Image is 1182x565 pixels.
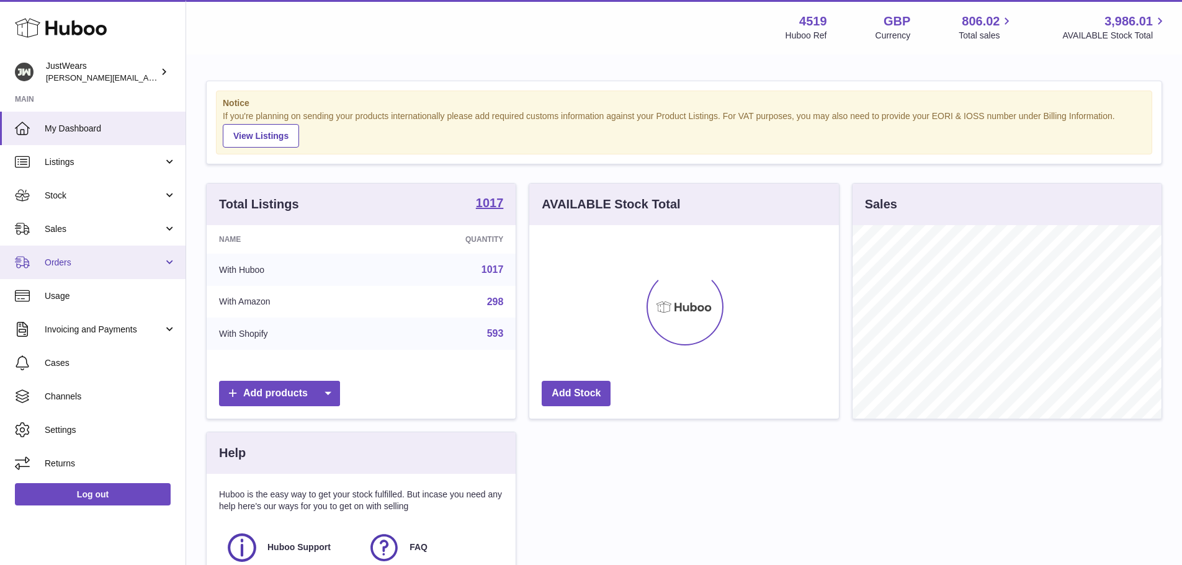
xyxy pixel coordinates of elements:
img: josh@just-wears.com [15,63,34,81]
a: 806.02 Total sales [959,13,1014,42]
a: Add Stock [542,381,611,406]
strong: 4519 [799,13,827,30]
h3: AVAILABLE Stock Total [542,196,680,213]
strong: 1017 [476,197,504,209]
a: 1017 [481,264,504,275]
span: Stock [45,190,163,202]
td: With Huboo [207,254,376,286]
td: With Amazon [207,286,376,318]
th: Name [207,225,376,254]
a: 593 [487,328,504,339]
span: Channels [45,391,176,403]
span: AVAILABLE Stock Total [1062,30,1167,42]
td: With Shopify [207,318,376,350]
span: Settings [45,424,176,436]
span: Cases [45,357,176,369]
a: Huboo Support [225,531,355,564]
div: If you're planning on sending your products internationally please add required customs informati... [223,110,1145,148]
p: Huboo is the easy way to get your stock fulfilled. But incase you need any help here's our ways f... [219,489,503,512]
span: Huboo Support [267,541,331,553]
strong: GBP [884,13,910,30]
span: Orders [45,257,163,269]
span: Sales [45,223,163,235]
a: 3,986.01 AVAILABLE Stock Total [1062,13,1167,42]
h3: Total Listings [219,196,299,213]
span: 3,986.01 [1104,13,1153,30]
div: JustWears [46,60,158,84]
a: 298 [487,296,504,307]
span: Returns [45,458,176,469]
a: FAQ [367,531,497,564]
div: Currency [875,30,911,42]
a: 1017 [476,197,504,211]
a: View Listings [223,124,299,148]
span: Total sales [959,30,1014,42]
strong: Notice [223,97,1145,109]
span: My Dashboard [45,123,176,135]
h3: Help [219,445,246,461]
a: Add products [219,381,340,406]
h3: Sales [865,196,897,213]
span: [PERSON_NAME][EMAIL_ADDRESS][DOMAIN_NAME] [46,73,249,82]
span: 806.02 [962,13,1000,30]
span: Listings [45,156,163,168]
span: FAQ [410,541,428,553]
a: Log out [15,483,171,505]
div: Huboo Ref [786,30,827,42]
span: Usage [45,290,176,302]
span: Invoicing and Payments [45,324,163,336]
th: Quantity [376,225,516,254]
